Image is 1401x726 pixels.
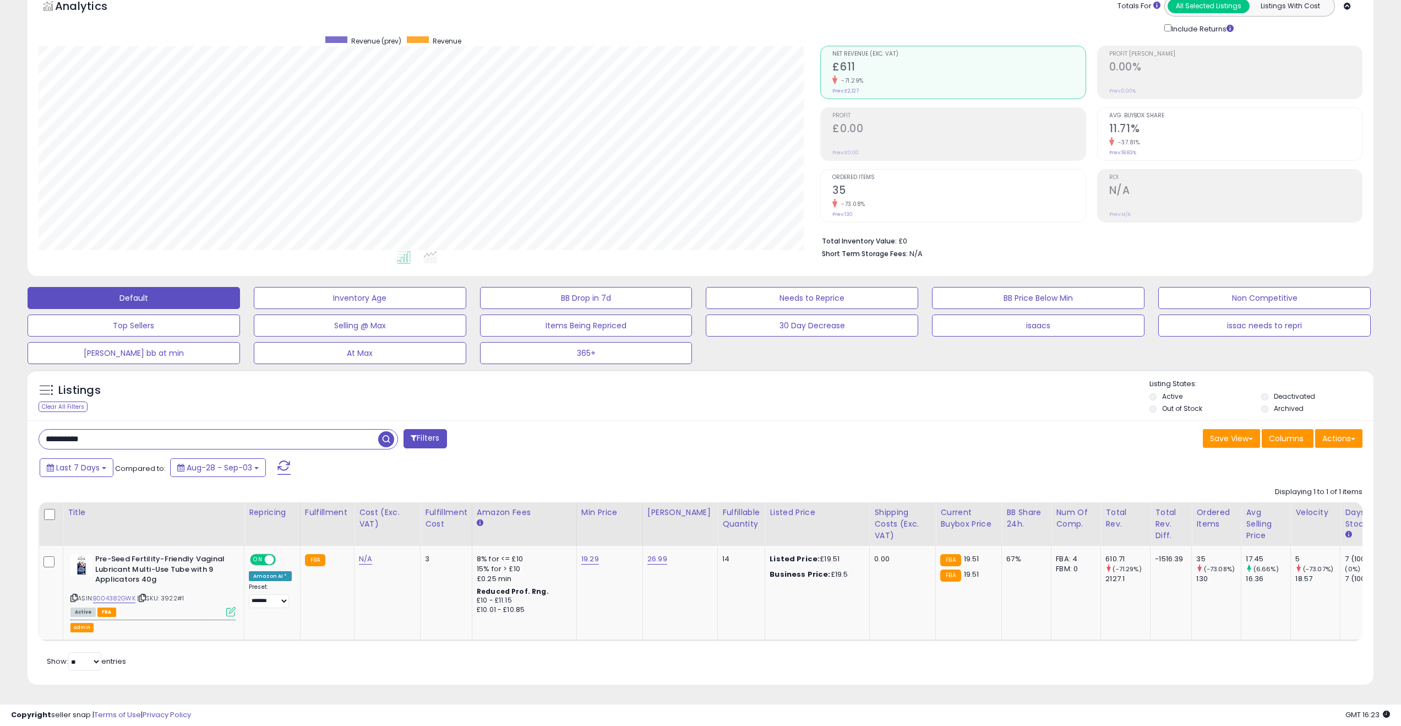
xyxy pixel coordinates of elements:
span: Columns [1269,433,1304,444]
div: Velocity [1295,507,1335,518]
h2: £611 [832,61,1085,75]
div: 35 [1196,554,1241,564]
div: Fulfillable Quantity [722,507,760,530]
button: Filters [404,429,446,448]
a: 26.99 [647,554,667,565]
div: Shipping Costs (Exc. VAT) [874,507,931,541]
button: Needs to Reprice [706,287,918,309]
div: Include Returns [1156,22,1247,35]
b: Short Term Storage Fees: [822,249,908,258]
h2: 0.00% [1109,61,1362,75]
span: All listings currently available for purchase on Amazon [70,608,96,617]
button: Save View [1203,429,1260,448]
small: Prev: 18.83% [1109,149,1136,156]
div: Preset: [249,583,292,608]
div: Num of Comp. [1056,507,1096,530]
span: Last 7 Days [56,462,100,473]
span: Show: entries [47,656,126,667]
div: Repricing [249,507,296,518]
small: (-73.08%) [1204,565,1235,573]
small: (6.66%) [1253,565,1279,573]
div: Current Buybox Price [940,507,997,530]
div: Clear All Filters [39,402,88,412]
span: Revenue [433,36,461,46]
small: (-73.07%) [1303,565,1333,573]
div: 15% for > £10 [477,564,568,574]
small: (0%) [1345,565,1360,573]
h2: N/A [1109,184,1362,199]
button: Aug-28 - Sep-03 [170,458,266,477]
small: Prev: £2,127 [832,88,859,94]
div: Amazon AI * [249,571,292,581]
div: [PERSON_NAME] [647,507,713,518]
div: Listed Price [770,507,865,518]
small: (-71.29%) [1113,565,1141,573]
div: FBA: 4 [1056,554,1092,564]
p: Listing States: [1149,379,1373,389]
span: Revenue (prev) [351,36,401,46]
label: Active [1162,392,1182,401]
div: Min Price [581,507,638,518]
div: 3 [425,554,464,564]
button: At Max [254,342,466,364]
b: Pre-Seed Fertility-Friendly Vaginal Lubricant Multi-Use Tube with 9 Applicators 40g [95,554,229,588]
button: Last 7 Days [40,458,113,477]
span: Aug-28 - Sep-03 [187,462,252,473]
div: Total Rev. Diff. [1155,507,1187,541]
div: Totals For [1117,1,1160,12]
div: 5 [1295,554,1340,564]
div: 7 (100%) [1345,554,1389,564]
button: 30 Day Decrease [706,315,918,337]
small: Days In Stock. [1345,530,1351,540]
div: Displaying 1 to 1 of 1 items [1275,487,1362,497]
div: -1516.39 [1155,554,1183,564]
small: Amazon Fees. [477,518,483,528]
span: ON [251,555,265,565]
button: 365+ [480,342,693,364]
div: 16.36 [1246,574,1290,584]
span: FBA [97,608,116,617]
small: -73.08% [837,200,865,208]
small: FBA [305,554,325,566]
span: OFF [274,555,292,565]
button: Columns [1262,429,1313,448]
h5: Listings [58,383,101,398]
div: Fulfillment Cost [425,507,467,530]
div: 67% [1006,554,1043,564]
button: Non Competitive [1158,287,1371,309]
span: 19.51 [964,569,979,579]
div: 0.00 [874,554,927,564]
div: Fulfillment [305,507,350,518]
img: 41D+raOyvhL._SL40_.jpg [70,554,92,576]
div: 7 (100%) [1345,574,1389,584]
button: Items Being Repriced [480,315,693,337]
div: FBM: 0 [1056,564,1092,574]
span: Profit [832,113,1085,119]
a: Privacy Policy [143,709,191,720]
small: Prev: 0.00% [1109,88,1136,94]
button: Actions [1315,429,1362,448]
div: Amazon Fees [477,507,572,518]
small: FBA [940,554,961,566]
a: N/A [359,554,372,565]
button: [PERSON_NAME] bb at min [28,342,240,364]
button: isaacs [932,315,1144,337]
h2: 35 [832,184,1085,199]
b: Reduced Prof. Rng. [477,587,549,596]
small: -71.29% [837,77,864,85]
div: seller snap | | [11,710,191,720]
span: Net Revenue (Exc. VAT) [832,51,1085,57]
a: Terms of Use [94,709,141,720]
div: 8% for <= £10 [477,554,568,564]
a: B004382GWK [93,594,135,603]
a: 19.29 [581,554,599,565]
div: £10 - £11.15 [477,596,568,605]
button: BB Drop in 7d [480,287,693,309]
span: 19.51 [964,554,979,564]
small: -37.81% [1114,138,1140,147]
div: £10.01 - £10.85 [477,605,568,615]
label: Deactivated [1274,392,1315,401]
li: £0 [822,234,1354,247]
button: BB Price Below Min [932,287,1144,309]
div: 17.45 [1246,554,1290,564]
